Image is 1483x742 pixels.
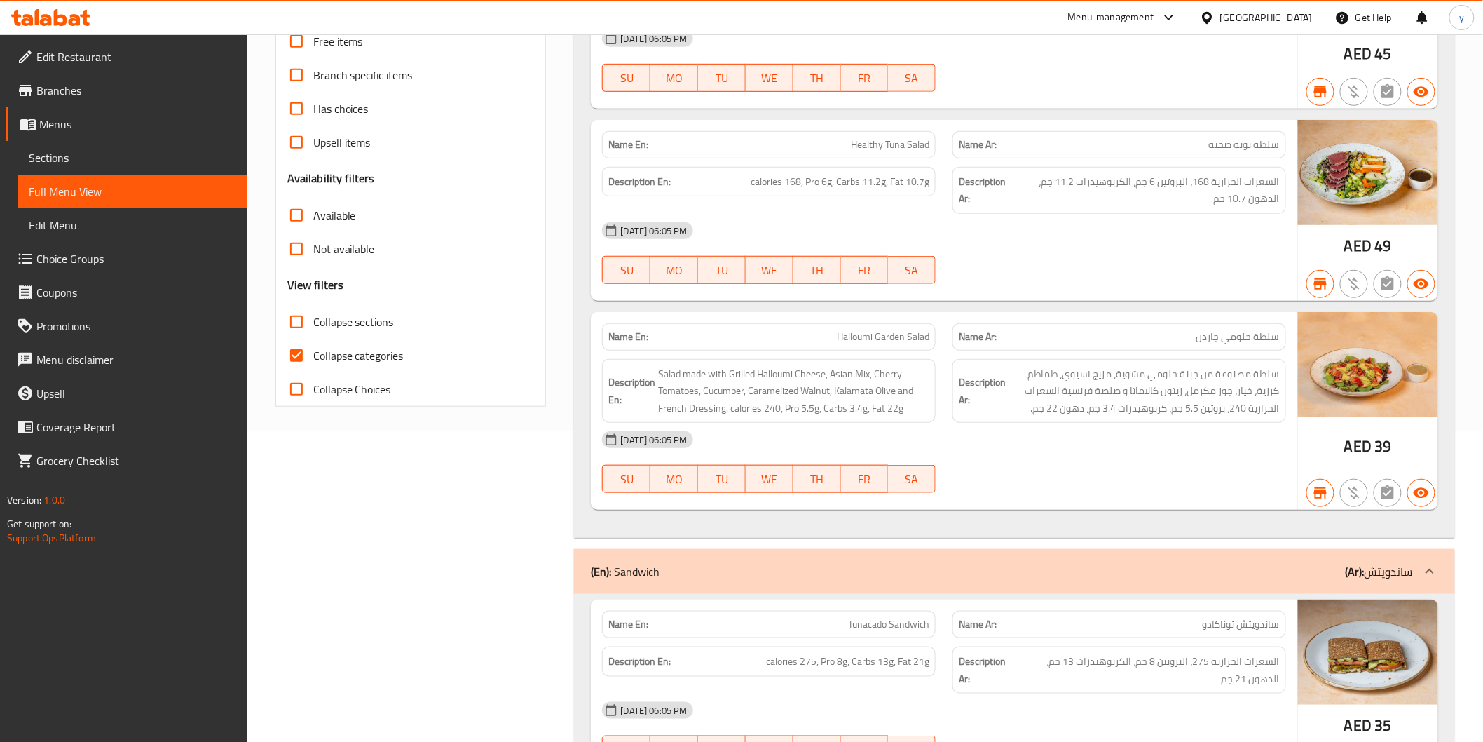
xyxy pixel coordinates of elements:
[841,256,889,284] button: FR
[1298,120,1438,225] img: SALAD_HEALTHY_TUNA638908853221671027.jpg
[313,313,394,330] span: Collapse sections
[1375,433,1392,460] span: 39
[841,64,889,92] button: FR
[615,32,692,46] span: [DATE] 06:05 PM
[7,515,71,533] span: Get support on:
[6,276,247,309] a: Coupons
[1374,78,1402,106] button: Not has choices
[1374,479,1402,507] button: Not has choices
[29,149,236,166] span: Sections
[313,347,404,364] span: Collapse categories
[1346,563,1413,580] p: ساندويتش
[6,309,247,343] a: Promotions
[799,469,835,490] span: TH
[591,561,611,582] b: (En):
[1298,312,1438,417] img: SALAD_HALLOUMI_GARDEN638908853193499939.jpg
[313,207,356,224] span: Available
[656,469,692,490] span: MO
[704,260,740,281] span: TU
[574,549,1454,594] div: (En): Sandwich(Ar):ساندويتش
[1220,10,1313,25] div: [GEOGRAPHIC_DATA]
[1306,270,1334,298] button: Branch specific item
[608,653,671,670] strong: Description En:
[615,704,692,717] span: [DATE] 06:05 PM
[36,385,236,402] span: Upsell
[313,67,413,83] span: Branch specific items
[793,256,841,284] button: TH
[1306,78,1334,106] button: Branch specific item
[6,107,247,141] a: Menus
[1340,479,1368,507] button: Purchased item
[608,330,648,344] strong: Name En:
[698,64,746,92] button: TU
[591,563,660,580] p: Sandwich
[18,175,247,208] a: Full Menu View
[615,433,692,447] span: [DATE] 06:05 PM
[6,377,247,410] a: Upsell
[1375,712,1392,739] span: 35
[793,64,841,92] button: TH
[793,465,841,493] button: TH
[6,242,247,276] a: Choice Groups
[36,284,236,301] span: Coupons
[766,653,929,670] span: calories 275, Pro 8g, Carbs 13g, Fat 21g
[650,256,698,284] button: MO
[36,318,236,335] span: Promotions
[7,491,41,509] span: Version:
[959,330,997,344] strong: Name Ar:
[959,617,997,632] strong: Name Ar:
[6,40,247,74] a: Edit Restaurant
[799,260,835,281] span: TH
[36,452,236,469] span: Grocery Checklist
[1375,232,1392,259] span: 49
[313,381,391,398] span: Collapse Choices
[704,68,740,88] span: TU
[751,173,929,191] span: calories 168, Pro 6g, Carbs 11.2g, Fat 10.7g
[894,469,930,490] span: SA
[799,68,835,88] span: TH
[608,260,645,281] span: SU
[959,374,1006,408] strong: Description Ar:
[6,410,247,444] a: Coverage Report
[36,419,236,436] span: Coverage Report
[894,260,930,281] span: SA
[36,351,236,368] span: Menu disclaimer
[959,137,997,152] strong: Name Ar:
[751,469,788,490] span: WE
[1209,137,1280,152] span: سلطة تونة صحية
[751,68,788,88] span: WE
[851,137,929,152] span: Healthy Tuna Salad
[847,68,883,88] span: FR
[1374,270,1402,298] button: Not has choices
[1375,40,1392,67] span: 45
[1196,330,1280,344] span: سلطة حلومي جاردن
[36,48,236,65] span: Edit Restaurant
[1344,40,1372,67] span: AED
[1407,78,1435,106] button: Available
[608,469,645,490] span: SU
[1340,270,1368,298] button: Purchased item
[29,217,236,234] span: Edit Menu
[746,465,793,493] button: WE
[39,116,236,133] span: Menus
[751,260,788,281] span: WE
[29,183,236,200] span: Full Menu View
[1344,232,1372,259] span: AED
[1407,479,1435,507] button: Available
[36,250,236,267] span: Choice Groups
[1346,561,1365,582] b: (Ar):
[656,260,692,281] span: MO
[1016,653,1280,687] span: السعرات الحرارية 275، البروتين 8 جم، الكربوهيدرات 13 جم، الدهون 21 جم
[959,173,1011,208] strong: Description Ar:
[746,64,793,92] button: WE
[704,469,740,490] span: TU
[18,208,247,242] a: Edit Menu
[1344,712,1372,739] span: AED
[287,170,375,187] h3: Availability filters
[608,137,648,152] strong: Name En:
[1013,173,1280,208] span: السعرات الحرارية 168، البروتين 6 جم، الكربوهيدرات 11.2 جم، الدهون 10.7 جم
[888,256,936,284] button: SA
[6,74,247,107] a: Branches
[7,529,96,547] a: Support.OpsPlatform
[841,465,889,493] button: FR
